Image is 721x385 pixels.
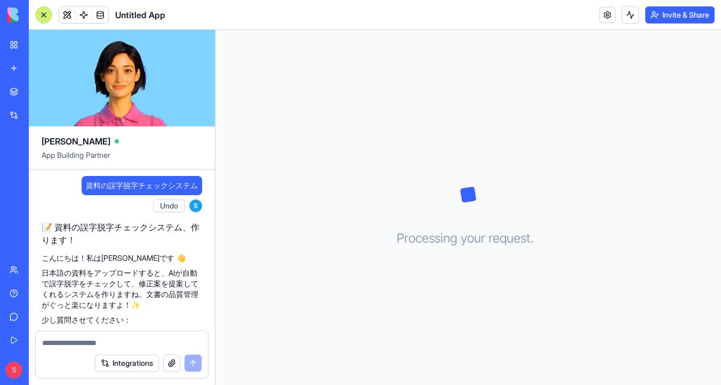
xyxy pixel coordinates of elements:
[42,221,202,246] h2: 📝 資料の誤字脱字チェックシステム、作ります！
[86,180,198,191] span: 資料の誤字脱字チェックシステム
[42,253,202,263] p: こんにちは！私は[PERSON_NAME]です 👋
[95,355,159,372] button: Integrations
[189,199,202,212] span: S
[153,199,185,212] button: Undo
[42,268,202,310] p: 日本語の資料をアップロードすると、AIが自動で誤字脱字をチェックして、修正案を提案してくれるシステムを作りますね。文書の品質管理がぐっと楽になりますよ！✨
[42,135,110,148] span: [PERSON_NAME]
[5,362,22,379] span: S
[397,230,540,247] h3: Processing your request
[42,315,202,325] p: 少し質問させてください：
[115,9,165,21] span: Untitled App
[42,150,202,169] span: App Building Partner
[645,6,715,23] button: Invite & Share
[531,230,534,247] span: .
[7,7,74,22] img: logo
